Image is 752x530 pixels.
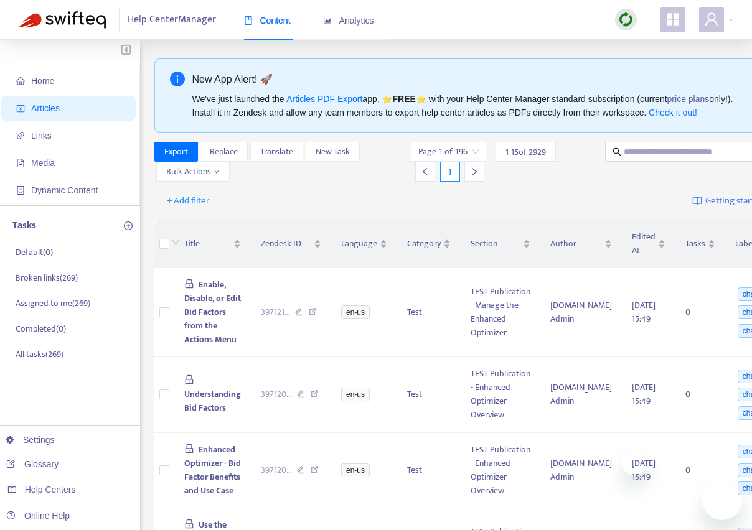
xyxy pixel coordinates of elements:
th: Section [461,220,540,268]
th: Edited At [622,220,675,268]
td: TEST Publication - Manage the Enhanced Optimizer [461,268,540,357]
span: Section [471,237,520,251]
span: right [470,167,479,176]
td: [DOMAIN_NAME] Admin [540,433,622,509]
iframe: Close message [622,450,647,475]
b: FREE [392,94,415,104]
iframe: Button to launch messaging window [702,480,742,520]
img: sync.dc5367851b00ba804db3.png [618,12,634,27]
th: Tasks [675,220,725,268]
span: Help Center Manager [128,8,216,32]
td: [DOMAIN_NAME] Admin [540,357,622,433]
span: New Task [316,145,350,159]
span: Enhanced Optimizer - Bid Factor Benefits and Use Case [184,442,241,498]
span: en-us [341,388,370,401]
th: Category [397,220,461,268]
th: Language [331,220,397,268]
span: file-image [16,159,25,167]
span: account-book [16,104,25,113]
button: Translate [250,142,303,162]
button: + Add filter [157,191,219,211]
span: en-us [341,463,370,477]
span: Home [31,76,54,86]
p: Tasks [12,218,36,233]
span: plus-circle [124,221,133,230]
span: 397121 ... [261,305,290,319]
span: Tasks [685,237,705,251]
span: Zendesk ID [261,237,312,251]
td: 0 [675,268,725,357]
span: Content [244,16,291,26]
span: Replace [210,145,238,159]
td: Test [397,433,461,509]
span: area-chart [323,16,332,25]
span: lock [184,374,194,384]
span: + Add filter [167,193,210,208]
td: 0 [675,357,725,433]
span: lock [184,279,194,289]
span: Category [407,237,441,251]
span: Author [550,237,602,251]
button: Bulk Actionsdown [156,162,230,182]
img: Swifteq [19,11,106,29]
p: Completed ( 0 ) [16,322,66,335]
span: Title [184,237,231,251]
span: info-circle [170,72,185,86]
button: New Task [306,142,360,162]
p: Assigned to me ( 269 ) [16,297,90,310]
button: Export [154,142,198,162]
p: Broken links ( 269 ) [16,271,78,284]
button: Replace [200,142,248,162]
span: lock [184,519,194,529]
span: down [172,239,179,246]
span: Language [341,237,377,251]
a: Check it out! [649,108,697,118]
span: Analytics [323,16,374,26]
span: Translate [260,145,293,159]
span: Bulk Actions [166,165,220,179]
td: TEST Publication - Enhanced Optimizer Overview [461,357,540,433]
th: Author [540,220,622,268]
span: book [244,16,253,25]
a: price plans [667,94,710,104]
span: Edited At [632,230,656,258]
td: [DOMAIN_NAME] Admin [540,268,622,357]
span: Understanding Bid Factors [184,387,241,415]
span: [DATE] 15:49 [632,380,656,408]
span: lock [184,444,194,453]
span: user [704,12,719,27]
span: container [16,186,25,195]
span: Enable, Disable, or Edit Bid Factors from the Actions Menu [184,277,241,346]
span: Dynamic Content [31,185,98,195]
img: image-link [692,196,702,206]
span: 397120 ... [261,388,292,401]
td: Test [397,268,461,357]
span: appstore [665,12,680,27]
span: Articles [31,103,60,113]
span: 1 - 15 of 2929 [505,146,546,159]
span: Export [164,145,188,159]
span: link [16,131,25,140]
span: Help Centers [25,485,76,495]
span: 397120 ... [261,463,292,477]
span: Media [31,158,55,168]
span: home [16,77,25,85]
span: down [214,169,220,175]
p: All tasks ( 269 ) [16,348,63,361]
th: Title [174,220,251,268]
span: search [613,147,621,156]
span: Links [31,131,52,141]
span: en-us [341,305,370,319]
th: Zendesk ID [251,220,332,268]
td: 0 [675,433,725,509]
span: left [421,167,430,176]
a: Articles PDF Export [286,94,362,104]
span: [DATE] 15:49 [632,298,656,326]
a: Glossary [6,459,59,469]
td: Test [397,357,461,433]
td: TEST Publication - Enhanced Optimizer Overview [461,433,540,509]
a: Online Help [6,511,70,521]
div: 1 [440,162,460,182]
p: Default ( 0 ) [16,246,53,259]
a: Settings [6,435,55,445]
